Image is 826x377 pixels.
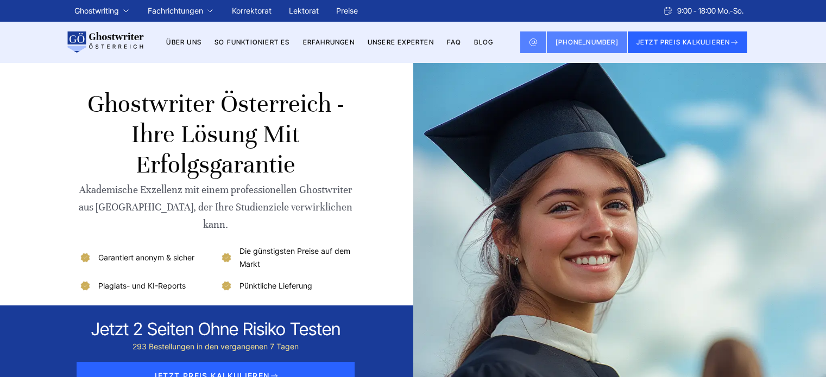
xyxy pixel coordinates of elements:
a: Fachrichtungen [148,4,203,17]
img: Garantiert anonym & sicher [79,251,92,264]
li: Die günstigsten Preise auf dem Markt [220,245,353,271]
div: 293 Bestellungen in den vergangenen 7 Tagen [91,340,341,353]
a: BLOG [474,38,493,46]
a: So funktioniert es [215,38,290,46]
img: Pünktliche Lieferung [220,279,233,292]
a: Erfahrungen [303,38,355,46]
li: Pünktliche Lieferung [220,279,353,292]
a: Preise [336,6,358,15]
a: Korrektorat [232,6,272,15]
img: Plagiats- und KI-Reports [79,279,92,292]
button: JETZT PREIS KALKULIEREN [628,31,748,53]
a: [PHONE_NUMBER] [547,31,628,53]
h1: Ghostwriter Österreich - Ihre Lösung mit Erfolgsgarantie [79,89,353,180]
div: Akademische Exzellenz mit einem professionellen Ghostwriter aus [GEOGRAPHIC_DATA], der Ihre Studi... [79,181,353,233]
li: Plagiats- und KI-Reports [79,279,212,292]
a: Lektorat [289,6,319,15]
div: Jetzt 2 seiten ohne risiko testen [91,318,341,340]
a: Unsere Experten [368,38,434,46]
img: Die günstigsten Preise auf dem Markt [220,251,233,264]
img: logo wirschreiben [66,31,144,53]
li: Garantiert anonym & sicher [79,245,212,271]
a: Ghostwriting [74,4,119,17]
img: Schedule [663,7,673,15]
a: Über uns [166,38,201,46]
span: 9:00 - 18:00 Mo.-So. [677,4,743,17]
a: FAQ [447,38,462,46]
span: [PHONE_NUMBER] [556,38,619,46]
img: Email [529,38,538,47]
